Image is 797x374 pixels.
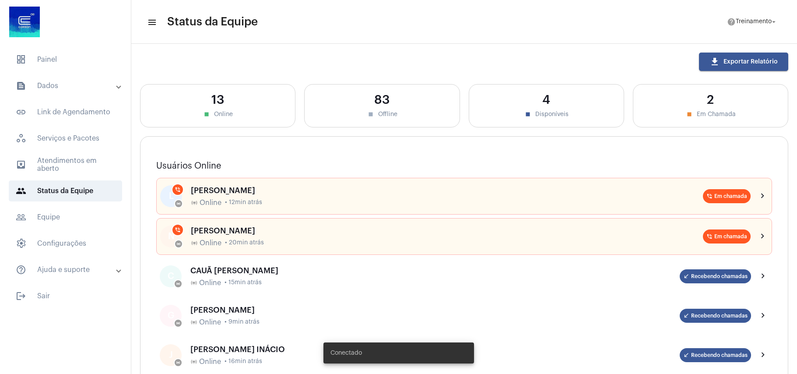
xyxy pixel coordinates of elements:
mat-chip: Em chamada [703,229,751,243]
span: • 15min atrás [225,279,262,286]
button: Exportar Relatório [699,53,788,71]
span: Treinamento [736,19,772,25]
div: [PERSON_NAME] [190,306,680,314]
div: C [160,265,182,287]
div: 13 [149,93,286,107]
div: N [160,226,182,247]
mat-icon: sidenav icon [147,17,156,28]
mat-icon: call_received [683,273,689,279]
mat-panel-title: Dados [16,81,117,91]
mat-icon: chevron_right [758,310,769,321]
mat-icon: chevron_right [758,350,769,360]
span: Conectado [330,349,362,357]
button: Treinamento [722,13,783,31]
img: d4669ae0-8c07-2337-4f67-34b0df7f5ae4.jpeg [7,4,42,39]
mat-icon: download [709,56,720,67]
span: Painel [9,49,122,70]
mat-chip: Recebendo chamadas [680,269,751,283]
mat-icon: online_prediction [191,199,198,206]
span: Status da Equipe [167,15,258,29]
mat-icon: phone_in_talk [706,193,713,199]
span: Exportar Relatório [709,59,778,65]
mat-icon: online_prediction [176,242,181,246]
span: Link de Agendamento [9,102,122,123]
span: Sair [9,286,122,307]
div: J [160,344,182,366]
span: Online [199,318,221,326]
span: Serviços e Pacotes [9,128,122,149]
span: sidenav icon [16,54,26,65]
span: Online [200,239,221,247]
mat-icon: online_prediction [190,319,197,326]
span: Status da Equipe [9,180,122,201]
mat-expansion-panel-header: sidenav iconDados [5,75,131,96]
span: Atendimentos em aberto [9,154,122,175]
mat-icon: sidenav icon [16,265,26,275]
mat-icon: help [727,18,736,26]
mat-icon: sidenav icon [16,212,26,222]
mat-icon: online_prediction [176,360,180,365]
span: • 20min atrás [225,240,264,246]
mat-icon: sidenav icon [16,107,26,117]
div: [PERSON_NAME] [191,226,703,235]
mat-icon: chevron_right [758,231,768,242]
mat-expansion-panel-header: sidenav iconAjuda e suporte [5,259,131,280]
div: G [160,305,182,327]
span: sidenav icon [16,238,26,249]
mat-icon: online_prediction [176,321,180,325]
mat-icon: stop [367,110,375,118]
mat-icon: online_prediction [176,282,180,286]
mat-icon: online_prediction [191,240,198,247]
div: Offline [313,110,450,118]
mat-icon: sidenav icon [16,81,26,91]
mat-icon: stop [203,110,211,118]
mat-icon: phone_in_talk [706,233,713,240]
mat-chip: Recebendo chamadas [680,309,751,323]
mat-icon: sidenav icon [16,291,26,301]
div: [PERSON_NAME] INÁCIO [190,345,680,354]
mat-icon: sidenav icon [16,159,26,170]
mat-icon: call_received [683,313,689,319]
mat-icon: sidenav icon [16,186,26,196]
div: 83 [313,93,450,107]
mat-icon: online_prediction [190,279,197,286]
span: • 12min atrás [225,199,262,206]
div: 2 [642,93,779,107]
mat-chip: Em chamada [703,189,751,203]
mat-icon: stop [685,110,693,118]
mat-icon: phone_in_talk [175,227,181,233]
span: • 16min atrás [225,358,262,365]
span: Online [200,199,221,207]
h3: Usuários Online [156,161,772,171]
div: [PERSON_NAME] [191,186,703,195]
span: Equipe [9,207,122,228]
mat-icon: chevron_right [758,271,769,282]
div: L [160,185,182,207]
span: sidenav icon [16,133,26,144]
div: Disponíveis [478,110,615,118]
mat-icon: arrow_drop_down [770,18,778,26]
mat-icon: phone_in_talk [175,187,181,193]
div: Em Chamada [642,110,779,118]
mat-icon: online_prediction [190,358,197,365]
mat-panel-title: Ajuda e suporte [16,265,117,275]
mat-chip: Recebendo chamadas [680,348,751,362]
mat-icon: call_received [683,352,689,358]
mat-icon: online_prediction [176,201,181,206]
mat-icon: stop [524,110,532,118]
span: Online [199,279,221,287]
div: CAUÃ [PERSON_NAME] [190,266,680,275]
div: Online [149,110,286,118]
span: • 9min atrás [225,319,260,325]
mat-icon: chevron_right [758,191,768,201]
span: Online [199,358,221,366]
span: Configurações [9,233,122,254]
div: 4 [478,93,615,107]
